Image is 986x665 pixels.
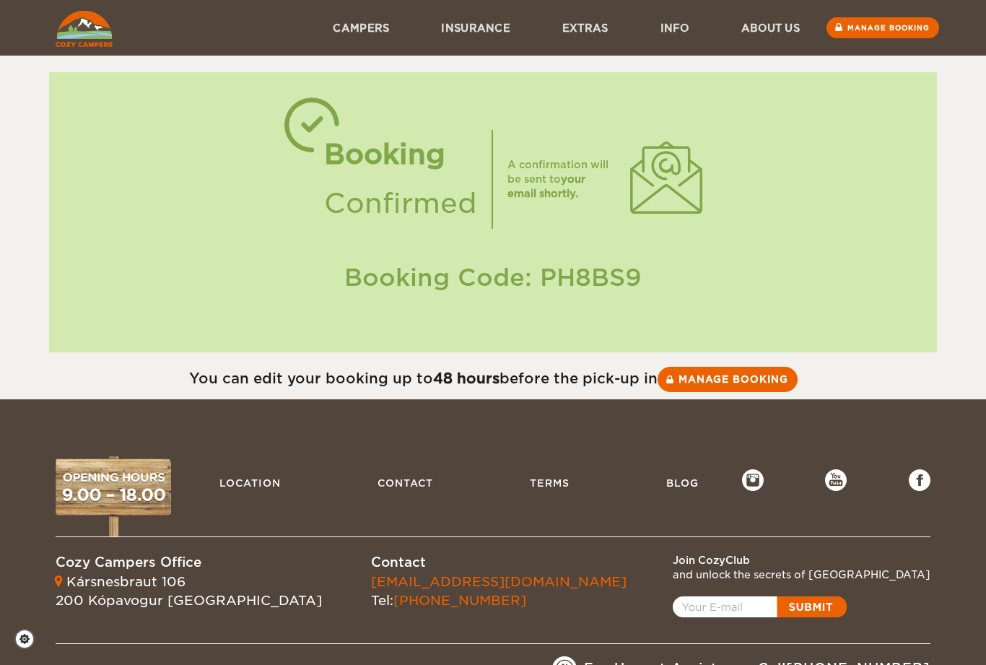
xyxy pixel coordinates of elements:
[56,573,322,609] div: Kársnesbraut 106 200 Kópavogur [GEOGRAPHIC_DATA]
[507,157,616,201] div: A confirmation will be sent to
[826,17,939,38] a: Manage booking
[64,261,922,295] div: Booking Code: PH8BS9
[324,130,477,179] div: Booking
[658,367,798,392] a: Manage booking
[371,553,627,572] div: Contact
[56,11,113,47] img: Cozy Campers
[14,629,44,649] a: Cookie settings
[673,596,847,617] a: Open popup
[673,568,930,582] div: and unlock the secrets of [GEOGRAPHIC_DATA]
[433,370,499,387] strong: 48 hours
[523,469,577,497] a: Terms
[370,469,440,497] a: Contact
[371,574,627,589] a: [EMAIL_ADDRESS][DOMAIN_NAME]
[393,593,526,608] a: [PHONE_NUMBER]
[56,553,322,572] div: Cozy Campers Office
[324,179,477,228] div: Confirmed
[371,573,627,609] div: Tel:
[212,469,288,497] a: Location
[659,469,706,497] a: Blog
[673,553,930,568] div: Join CozyClub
